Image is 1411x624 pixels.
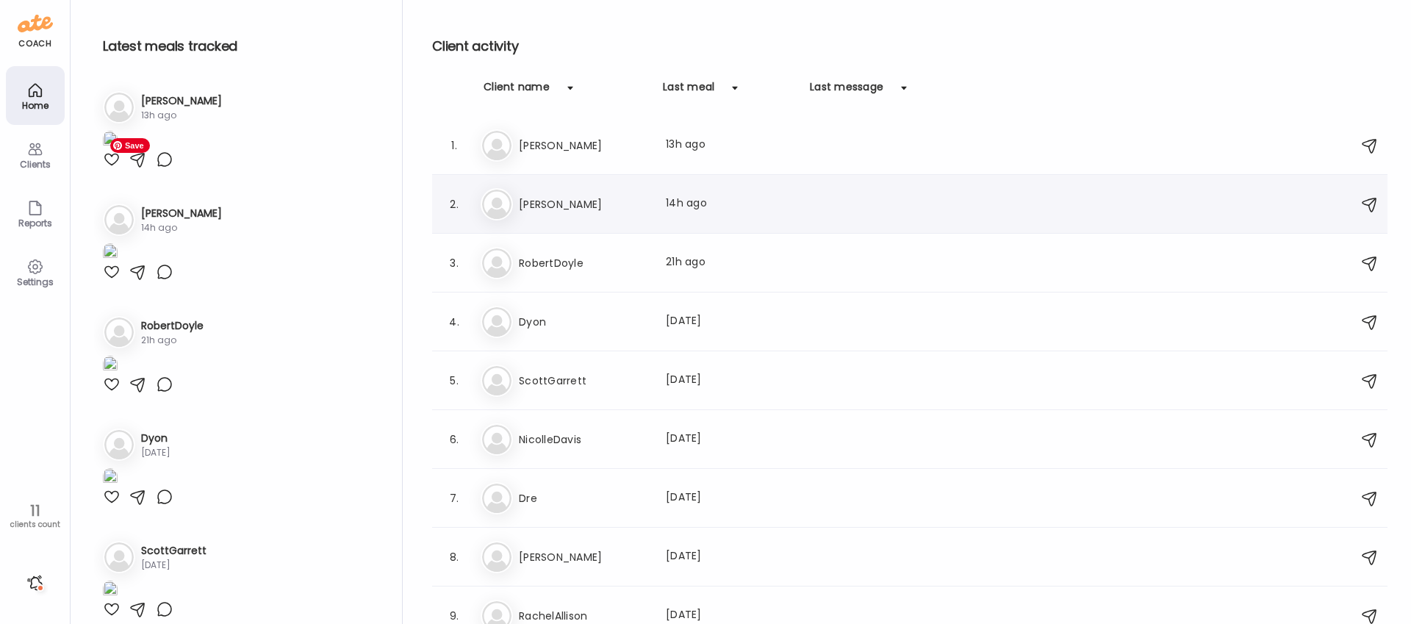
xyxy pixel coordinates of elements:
span: Save [110,138,150,153]
img: images%2FZXAj9QGBozXXlRXpWqu7zSXWmp23%2F8hGHC0xIIikk2upGtyNK%2FqijYRGri8EP7rhkLSBD6_1080 [103,131,118,151]
img: bg-avatar-default.svg [104,93,134,122]
h3: ScottGarrett [519,372,648,390]
h2: Latest meals tracked [103,35,378,57]
div: 13h ago [141,109,222,122]
div: 13h ago [666,137,795,154]
div: 4. [445,313,463,331]
h3: RobertDoyle [519,254,648,272]
h2: Client activity [432,35,1387,57]
h3: NicolleDavis [519,431,648,448]
div: Clients [9,159,62,169]
div: Reports [9,218,62,228]
img: images%2FMkBHWLVUTreIYq5Xwhx1lPdHwBF2%2FGQwOR2WxH3Qk3Uso2Hbo%2F89D9dekkcQhYy8cvE0Ia_1080 [103,356,118,376]
img: images%2F0vTaWyIcA4UGvAp1oZK5yOxvVAX2%2FKranTpZgdCrnYXIGutBe%2FKKdED1vfa9m2ueYVi93F_1080 [103,243,118,263]
div: [DATE] [141,446,170,459]
img: bg-avatar-default.svg [482,190,511,219]
h3: ScottGarrett [141,543,207,559]
div: [DATE] [666,431,795,448]
h3: [PERSON_NAME] [519,196,648,213]
div: [DATE] [141,559,207,572]
div: 11 [5,502,65,520]
img: bg-avatar-default.svg [482,425,511,454]
h3: Dyon [141,431,170,446]
img: bg-avatar-default.svg [104,318,134,347]
img: bg-avatar-default.svg [482,248,511,278]
div: 3. [445,254,463,272]
div: 21h ago [141,334,204,347]
div: 14h ago [141,221,222,234]
div: Home [9,101,62,110]
h3: Dyon [519,313,648,331]
div: 8. [445,548,463,566]
h3: Dre [519,489,648,507]
div: coach [18,37,51,50]
img: bg-avatar-default.svg [482,366,511,395]
h3: [PERSON_NAME] [141,93,222,109]
div: clients count [5,520,65,530]
h3: RobertDoyle [141,318,204,334]
h3: [PERSON_NAME] [519,548,648,566]
div: Client name [484,79,550,103]
div: 5. [445,372,463,390]
div: 7. [445,489,463,507]
img: bg-avatar-default.svg [482,307,511,337]
img: images%2FTlIgfnJDQVZoxOMizPb88fxbqJH3%2FTNTQh4pllZRgakfsXGNH%2FO08OS4m3FfvTXLiP4sXo_1080 [103,468,118,488]
img: bg-avatar-default.svg [104,542,134,572]
div: Settings [9,277,62,287]
div: [DATE] [666,489,795,507]
div: [DATE] [666,372,795,390]
div: [DATE] [666,548,795,566]
h3: [PERSON_NAME] [519,137,648,154]
img: ate [18,12,53,35]
div: 14h ago [666,196,795,213]
div: 1. [445,137,463,154]
img: bg-avatar-default.svg [482,131,511,160]
h3: [PERSON_NAME] [141,206,222,221]
img: bg-avatar-default.svg [104,430,134,459]
div: [DATE] [666,313,795,331]
div: Last meal [663,79,714,103]
img: bg-avatar-default.svg [104,205,134,234]
div: 6. [445,431,463,448]
img: bg-avatar-default.svg [482,542,511,572]
div: Last message [810,79,883,103]
div: 2. [445,196,463,213]
div: 21h ago [666,254,795,272]
img: bg-avatar-default.svg [482,484,511,513]
img: images%2FV6YFNOidPpYoHeEwIDlwCJQBDLT2%2Fj3mhMjeTE4wiONqJazzp%2FrYHASNbmRVnBBHz5WevK_1080 [103,581,118,600]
